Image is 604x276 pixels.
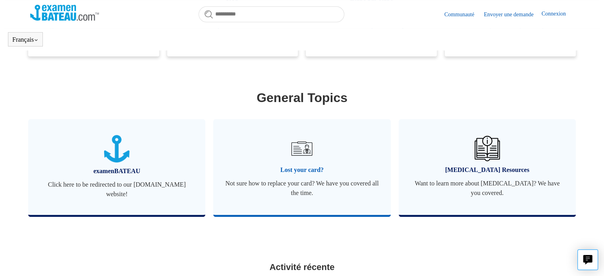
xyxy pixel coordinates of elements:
[40,166,193,176] span: examenBATEAU
[30,88,574,107] h1: General Topics
[475,136,500,161] img: 01JHREV2E6NG3DHE8VTG8QH796
[411,179,564,198] span: Want to learn more about [MEDICAL_DATA]? We have you covered.
[484,10,541,19] a: Envoyer une demande
[399,119,576,215] a: [MEDICAL_DATA] Resources Want to learn more about [MEDICAL_DATA]? We have you covered.
[225,179,378,198] span: Not sure how to replace your card? We have you covered all the time.
[28,119,205,215] a: examenBATEAU Click here to be redirected to our [DOMAIN_NAME] website!
[225,165,378,175] span: Lost your card?
[12,36,39,43] button: Français
[444,10,482,19] a: Communauté
[577,249,598,270] button: Live chat
[411,165,564,175] span: [MEDICAL_DATA] Resources
[213,119,390,215] a: Lost your card? Not sure how to replace your card? We have you covered all the time.
[30,261,574,274] h2: Activité récente
[288,135,316,162] img: 01JRG6G4NA4NJ1BVG8MJM761YH
[199,6,344,22] input: Rechercher
[541,10,573,19] a: Connexion
[40,180,193,199] span: Click here to be redirected to our [DOMAIN_NAME] website!
[30,5,99,21] img: Page d’accueil du Centre d’aide Examen Bateau
[104,135,129,162] img: 01JTNN85WSQ5FQ6HNXPDSZ7SRA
